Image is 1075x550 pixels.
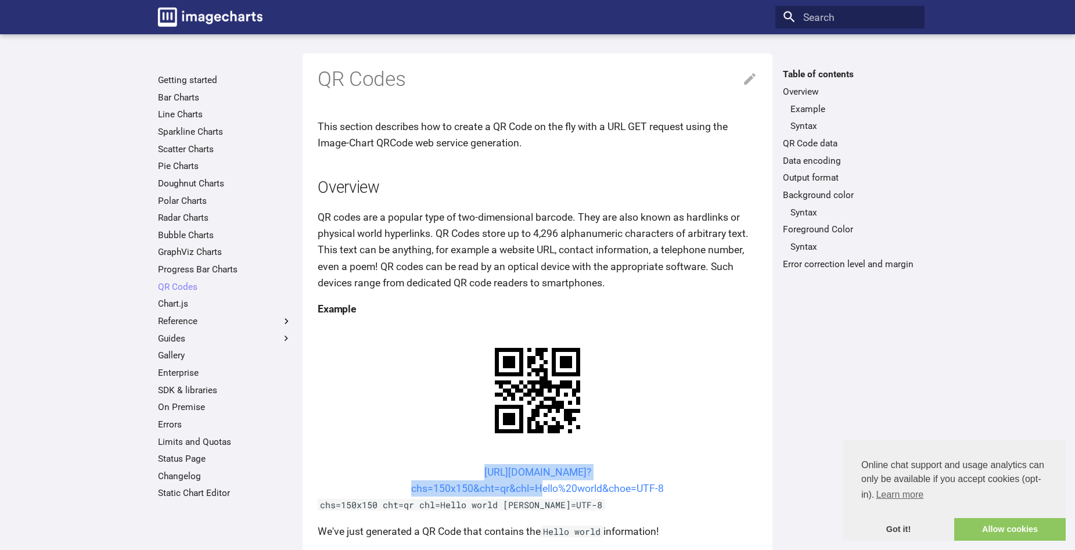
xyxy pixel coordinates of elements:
[541,526,603,537] code: Hello world
[783,258,917,270] a: Error correction level and margin
[153,2,268,31] a: Image-Charts documentation
[318,118,757,151] p: This section describes how to create a QR Code on the fly with a URL GET request using the Image-...
[783,155,917,167] a: Data encoding
[318,177,757,199] h2: Overview
[775,69,925,80] label: Table of contents
[783,224,917,235] a: Foreground Color
[790,103,917,115] a: Example
[783,172,917,184] a: Output format
[158,315,292,327] label: Reference
[158,333,292,344] label: Guides
[158,178,292,189] a: Doughnut Charts
[158,281,292,293] a: QR Codes
[783,138,917,149] a: QR Code data
[790,241,917,253] a: Syntax
[843,440,1066,541] div: cookieconsent
[318,499,605,511] code: chs=150x150 cht=qr chl=Hello world [PERSON_NAME]=UTF-8
[158,92,292,103] a: Bar Charts
[158,367,292,379] a: Enterprise
[158,350,292,361] a: Gallery
[158,436,292,448] a: Limits and Quotas
[158,470,292,482] a: Changelog
[783,189,917,201] a: Background color
[874,486,925,504] a: learn more about cookies
[783,207,917,218] nav: Background color
[790,120,917,132] a: Syntax
[474,328,601,454] img: chart
[158,143,292,155] a: Scatter Charts
[158,126,292,138] a: Sparkline Charts
[158,453,292,465] a: Status Page
[783,86,917,98] a: Overview
[318,66,757,93] h1: QR Codes
[158,74,292,86] a: Getting started
[775,6,925,29] input: Search
[158,160,292,172] a: Pie Charts
[775,69,925,269] nav: Table of contents
[158,229,292,241] a: Bubble Charts
[158,384,292,396] a: SDK & libraries
[843,518,954,541] a: dismiss cookie message
[158,8,263,27] img: logo
[158,487,292,499] a: Static Chart Editor
[158,195,292,207] a: Polar Charts
[790,207,917,218] a: Syntax
[158,246,292,258] a: GraphViz Charts
[158,109,292,120] a: Line Charts
[158,212,292,224] a: Radar Charts
[861,458,1047,504] span: Online chat support and usage analytics can only be available if you accept cookies (opt-in).
[158,401,292,413] a: On Premise
[158,264,292,275] a: Progress Bar Charts
[318,523,757,540] p: We've just generated a QR Code that contains the information!
[318,301,757,317] h4: Example
[783,241,917,253] nav: Foreground Color
[411,466,664,494] a: [URL][DOMAIN_NAME]?chs=150x150&cht=qr&chl=Hello%20world&choe=UTF-8
[783,103,917,132] nav: Overview
[954,518,1066,541] a: allow cookies
[158,298,292,310] a: Chart.js
[318,209,757,291] p: QR codes are a popular type of two-dimensional barcode. They are also known as hardlinks or physi...
[158,419,292,430] a: Errors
